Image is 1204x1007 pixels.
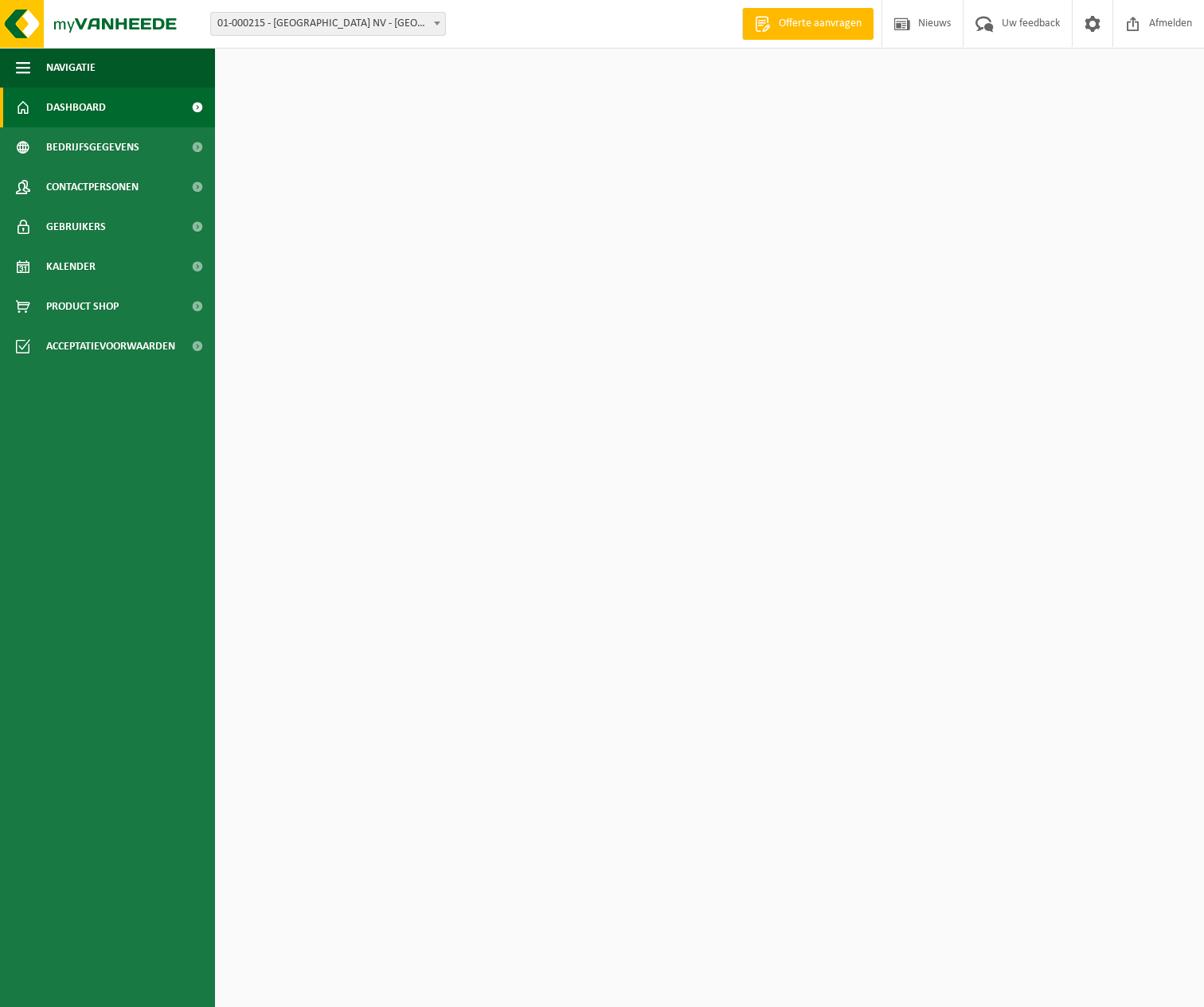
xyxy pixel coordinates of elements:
[742,8,874,40] a: Offerte aanvragen
[46,48,96,88] span: Navigatie
[46,287,119,326] span: Product Shop
[46,207,106,247] span: Gebruikers
[775,16,866,32] span: Offerte aanvragen
[46,88,106,127] span: Dashboard
[210,12,446,36] span: 01-000215 - EROGAL NV - OOSTNIEUWKERKE
[46,127,139,167] span: Bedrijfsgegevens
[46,247,96,287] span: Kalender
[46,167,139,207] span: Contactpersonen
[46,326,175,366] span: Acceptatievoorwaarden
[211,13,445,35] span: 01-000215 - EROGAL NV - OOSTNIEUWKERKE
